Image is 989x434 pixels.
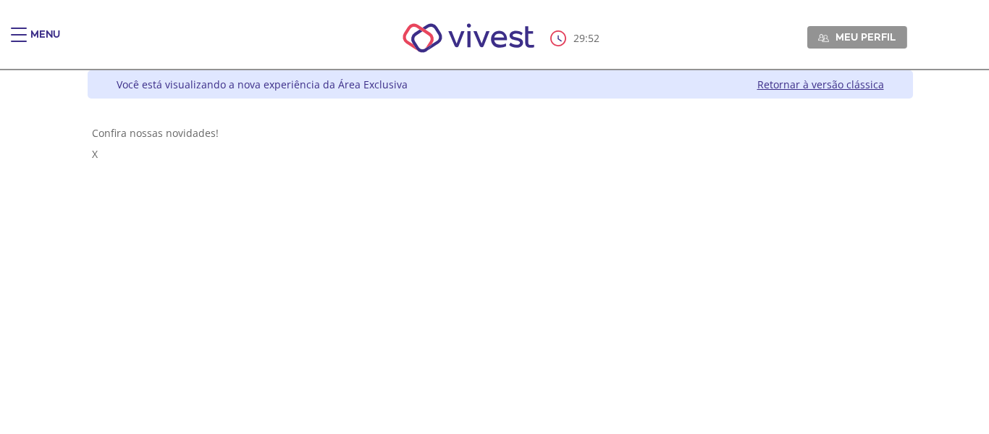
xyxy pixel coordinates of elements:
div: Vivest [77,70,913,434]
div: Você está visualizando a nova experiência da Área Exclusiva [117,78,408,91]
a: Retornar à versão clássica [757,78,884,91]
span: Meu perfil [836,30,896,43]
span: 29 [573,31,585,45]
div: : [550,30,602,46]
img: Vivest [387,7,551,69]
span: X [92,147,98,161]
a: Meu perfil [807,26,907,48]
div: Menu [30,28,60,57]
div: Confira nossas novidades! [92,126,909,140]
img: Meu perfil [818,33,829,43]
span: 52 [588,31,599,45]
